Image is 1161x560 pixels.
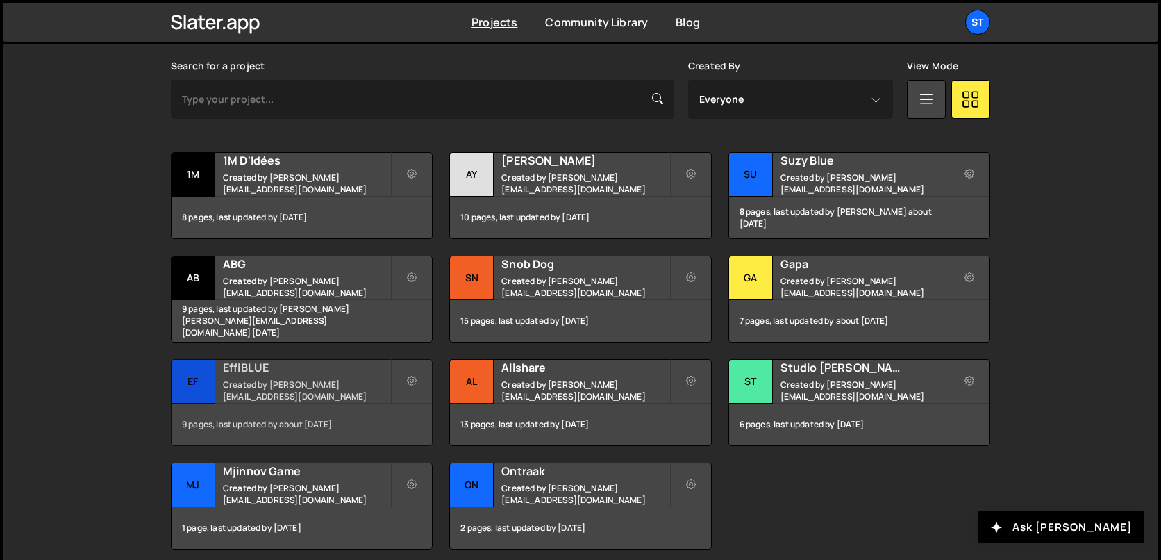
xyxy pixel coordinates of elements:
h2: ABG [223,256,390,272]
small: Created by [PERSON_NAME][EMAIL_ADDRESS][DOMAIN_NAME] [501,275,669,299]
a: Ef EffiBLUE Created by [PERSON_NAME][EMAIL_ADDRESS][DOMAIN_NAME] 9 pages, last updated by about [... [171,359,433,446]
div: 15 pages, last updated by [DATE] [450,300,710,342]
div: 7 pages, last updated by about [DATE] [729,300,989,342]
h2: Studio [PERSON_NAME] [780,360,948,375]
div: 2 pages, last updated by [DATE] [450,507,710,549]
small: Created by [PERSON_NAME][EMAIL_ADDRESS][DOMAIN_NAME] [780,379,948,402]
button: Ask [PERSON_NAME] [978,511,1144,543]
h2: Gapa [780,256,948,272]
a: Sn Snob Dog Created by [PERSON_NAME][EMAIL_ADDRESS][DOMAIN_NAME] 15 pages, last updated by [DATE] [449,256,711,343]
div: 13 pages, last updated by [DATE] [450,404,710,445]
h2: Suzy Blue [780,153,948,168]
label: View Mode [907,60,958,72]
a: 1M 1M D'Idées Created by [PERSON_NAME][EMAIL_ADDRESS][DOMAIN_NAME] 8 pages, last updated by [DATE] [171,152,433,239]
small: Created by [PERSON_NAME][EMAIL_ADDRESS][DOMAIN_NAME] [501,482,669,506]
h2: [PERSON_NAME] [501,153,669,168]
a: Projects [471,15,517,30]
div: 1 page, last updated by [DATE] [172,507,432,549]
div: Mj [172,463,215,507]
div: 9 pages, last updated by [PERSON_NAME] [PERSON_NAME][EMAIL_ADDRESS][DOMAIN_NAME] [DATE] [172,300,432,342]
div: Su [729,153,773,197]
small: Created by [PERSON_NAME][EMAIL_ADDRESS][DOMAIN_NAME] [223,275,390,299]
div: 6 pages, last updated by [DATE] [729,404,989,445]
div: 9 pages, last updated by about [DATE] [172,404,432,445]
div: Ef [172,360,215,404]
div: Ay [450,153,494,197]
a: St Studio [PERSON_NAME] Created by [PERSON_NAME][EMAIL_ADDRESS][DOMAIN_NAME] 6 pages, last update... [728,359,990,446]
a: Ga Gapa Created by [PERSON_NAME][EMAIL_ADDRESS][DOMAIN_NAME] 7 pages, last updated by about [DATE] [728,256,990,343]
a: Su Suzy Blue Created by [PERSON_NAME][EMAIL_ADDRESS][DOMAIN_NAME] 8 pages, last updated by [PERSO... [728,152,990,239]
h2: Snob Dog [501,256,669,272]
div: Sn [450,256,494,300]
input: Type your project... [171,80,674,119]
a: AB ABG Created by [PERSON_NAME][EMAIL_ADDRESS][DOMAIN_NAME] 9 pages, last updated by [PERSON_NAME... [171,256,433,343]
a: Al Allshare Created by [PERSON_NAME][EMAIL_ADDRESS][DOMAIN_NAME] 13 pages, last updated by [DATE] [449,359,711,446]
div: 8 pages, last updated by [PERSON_NAME] about [DATE] [729,197,989,238]
label: Search for a project [171,60,265,72]
small: Created by [PERSON_NAME][EMAIL_ADDRESS][DOMAIN_NAME] [501,379,669,402]
h2: Ontraak [501,463,669,479]
div: On [450,463,494,507]
div: St [729,360,773,404]
small: Created by [PERSON_NAME][EMAIL_ADDRESS][DOMAIN_NAME] [223,172,390,195]
div: Al [450,360,494,404]
a: Community Library [545,15,648,30]
div: 1M [172,153,215,197]
h2: Allshare [501,360,669,375]
small: Created by [PERSON_NAME][EMAIL_ADDRESS][DOMAIN_NAME] [501,172,669,195]
a: Ay [PERSON_NAME] Created by [PERSON_NAME][EMAIL_ADDRESS][DOMAIN_NAME] 10 pages, last updated by [... [449,152,711,239]
h2: 1M D'Idées [223,153,390,168]
div: AB [172,256,215,300]
div: 8 pages, last updated by [DATE] [172,197,432,238]
div: Ga [729,256,773,300]
label: Created By [688,60,741,72]
a: On Ontraak Created by [PERSON_NAME][EMAIL_ADDRESS][DOMAIN_NAME] 2 pages, last updated by [DATE] [449,463,711,550]
h2: Mjinnov Game [223,463,390,479]
a: Blog [676,15,700,30]
small: Created by [PERSON_NAME][EMAIL_ADDRESS][DOMAIN_NAME] [780,172,948,195]
div: 10 pages, last updated by [DATE] [450,197,710,238]
small: Created by [PERSON_NAME][EMAIL_ADDRESS][DOMAIN_NAME] [223,379,390,402]
a: Mj Mjinnov Game Created by [PERSON_NAME][EMAIL_ADDRESS][DOMAIN_NAME] 1 page, last updated by [DATE] [171,463,433,550]
a: St [965,10,990,35]
small: Created by [PERSON_NAME][EMAIL_ADDRESS][DOMAIN_NAME] [223,482,390,506]
h2: EffiBLUE [223,360,390,375]
small: Created by [PERSON_NAME][EMAIL_ADDRESS][DOMAIN_NAME] [780,275,948,299]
